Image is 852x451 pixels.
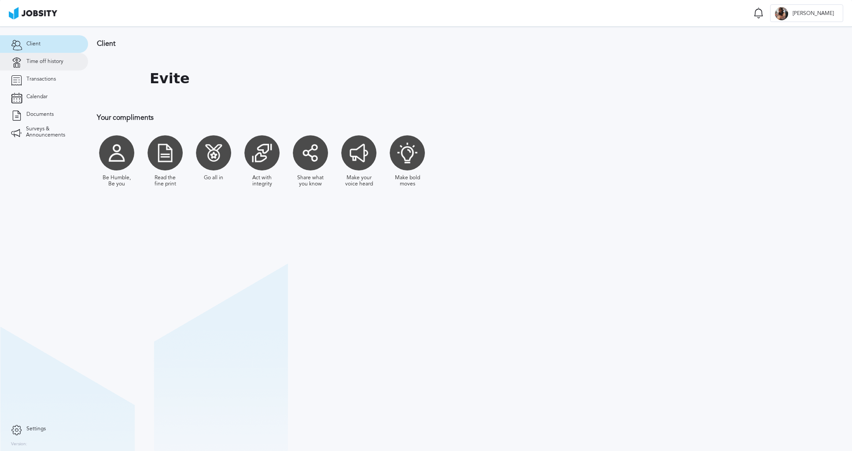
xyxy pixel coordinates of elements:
div: J [775,7,788,20]
div: Go all in [204,175,223,181]
span: Transactions [26,76,56,82]
div: Make bold moves [392,175,423,187]
div: Be Humble, Be you [101,175,132,187]
label: Version: [11,442,27,447]
div: Read the fine print [150,175,181,187]
div: Act with integrity [247,175,277,187]
span: Settings [26,426,46,432]
h1: Evite [150,70,190,87]
img: ab4bad089aa723f57921c736e9817d99.png [9,7,57,19]
button: J[PERSON_NAME] [770,4,843,22]
span: Time off history [26,59,63,65]
div: Make your voice heard [343,175,374,187]
span: Calendar [26,94,48,100]
h3: Your compliments [97,114,575,122]
span: Surveys & Announcements [26,126,77,138]
span: Documents [26,111,54,118]
div: Share what you know [295,175,326,187]
h3: Client [97,40,575,48]
span: [PERSON_NAME] [788,11,838,17]
span: Client [26,41,41,47]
